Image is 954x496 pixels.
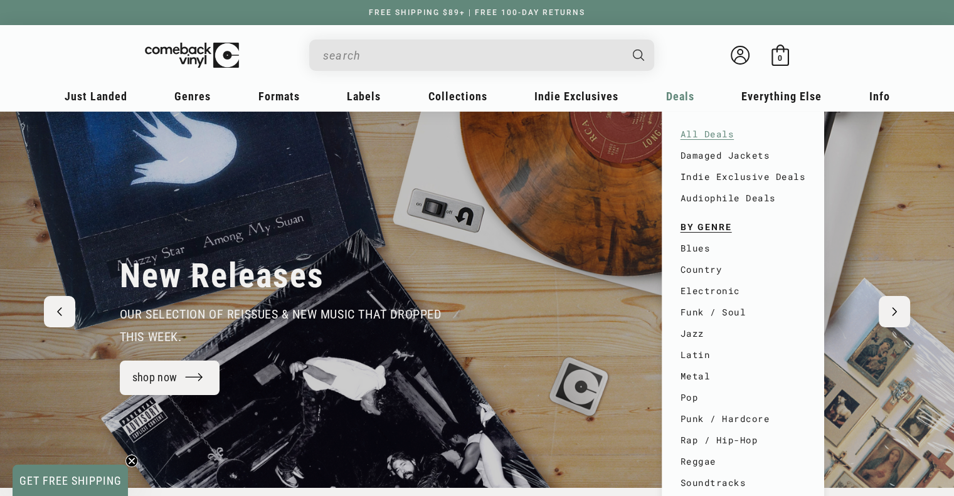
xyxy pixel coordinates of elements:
[120,307,442,344] span: our selection of reissues & new music that dropped this week.
[323,43,620,68] input: When autocomplete results are available use up and down arrows to review and enter to select
[681,344,806,366] a: Latin
[778,53,782,63] span: 0
[879,296,910,327] button: Next slide
[174,90,211,103] span: Genres
[681,145,806,166] a: Damaged Jackets
[741,90,822,103] span: Everything Else
[19,474,122,487] span: GET FREE SHIPPING
[681,408,806,430] a: Punk / Hardcore
[120,255,324,297] h2: New Releases
[681,166,806,187] a: Indie Exclusive Deals
[13,465,128,496] div: GET FREE SHIPPINGClose teaser
[681,451,806,472] a: Reggae
[309,40,654,71] div: Search
[681,280,806,302] a: Electronic
[356,8,598,17] a: FREE SHIPPING $89+ | FREE 100-DAY RETURNS
[347,90,381,103] span: Labels
[681,323,806,344] a: Jazz
[869,90,890,103] span: Info
[681,238,806,259] a: Blues
[258,90,300,103] span: Formats
[681,124,806,145] a: All Deals
[65,90,127,103] span: Just Landed
[681,302,806,323] a: Funk / Soul
[681,259,806,280] a: Country
[681,430,806,451] a: Rap / Hip-Hop
[681,472,806,493] a: Soundtracks
[534,90,618,103] span: Indie Exclusives
[120,361,220,395] a: shop now
[622,40,655,71] button: Search
[428,90,487,103] span: Collections
[681,387,806,408] a: Pop
[666,90,694,103] span: Deals
[681,187,806,209] a: Audiophile Deals
[125,455,138,467] button: Close teaser
[44,296,75,327] button: Previous slide
[681,366,806,387] a: Metal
